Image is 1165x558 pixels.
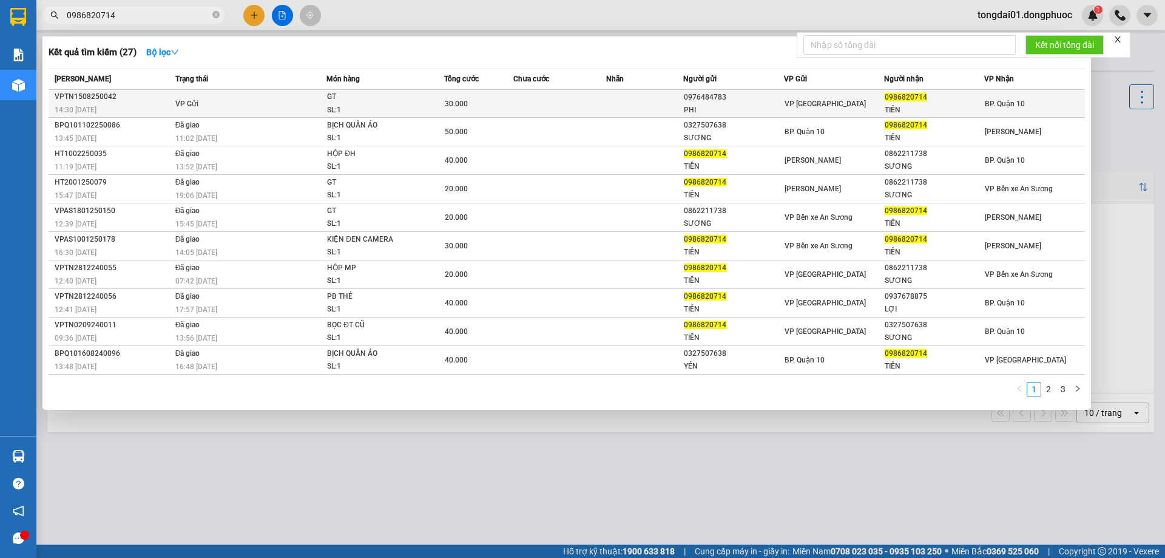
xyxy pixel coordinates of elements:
[327,217,418,231] div: SL: 1
[55,163,96,171] span: 11:19 [DATE]
[175,362,217,371] span: 16:48 [DATE]
[327,274,418,288] div: SL: 1
[684,149,726,158] span: 0986820714
[684,132,783,145] div: SƯƠNG
[1070,382,1085,396] button: right
[175,264,200,272] span: Đã giao
[175,235,200,243] span: Đã giao
[55,233,172,246] div: VPAS1001250178
[175,305,217,314] span: 17:57 [DATE]
[1035,38,1094,52] span: Kết nối tổng đài
[985,356,1066,364] span: VP [GEOGRAPHIC_DATA]
[985,185,1053,193] span: VP Bến xe An Sương
[684,246,783,259] div: TIÊN
[55,305,96,314] span: 12:41 [DATE]
[885,262,984,274] div: 0862211738
[327,189,418,202] div: SL: 1
[55,148,172,160] div: HT1002250035
[13,532,24,544] span: message
[884,75,924,83] span: Người nhận
[785,356,825,364] span: BP. Quận 10
[885,360,984,373] div: TIÊN
[785,270,866,279] span: VP [GEOGRAPHIC_DATA]
[984,75,1014,83] span: VP Nhận
[1113,35,1122,44] span: close
[684,91,783,104] div: 0976484783
[445,356,468,364] span: 40.000
[327,205,418,218] div: GT
[55,334,96,342] span: 09:36 [DATE]
[684,104,783,117] div: PHI
[684,332,783,344] div: TIÊN
[1042,383,1055,396] a: 2
[985,128,1041,136] span: [PERSON_NAME]
[327,303,418,316] div: SL: 1
[12,49,25,61] img: solution-icon
[1070,382,1085,396] li: Next Page
[785,185,841,193] span: [PERSON_NAME]
[1012,382,1027,396] button: left
[885,176,984,189] div: 0862211738
[55,262,172,274] div: VPTN2812240055
[175,349,200,358] span: Đã giao
[1012,382,1027,396] li: Previous Page
[885,104,984,117] div: TIÊN
[803,35,1016,55] input: Nhập số tổng đài
[985,327,1025,336] span: BP. Quận 10
[985,100,1025,108] span: BP. Quận 10
[606,75,624,83] span: Nhãn
[985,270,1053,279] span: VP Bến xe An Sương
[55,176,172,189] div: HT2001250079
[444,75,479,83] span: Tổng cước
[985,156,1025,165] span: BP. Quận 10
[13,478,24,489] span: question-circle
[327,319,418,332] div: BỌC ĐT CŨ
[684,178,726,186] span: 0986820714
[445,299,468,307] span: 40.000
[684,321,726,329] span: 0986820714
[327,360,418,373] div: SL: 1
[445,100,468,108] span: 30.000
[55,290,172,303] div: VPTN2812240056
[55,319,172,332] div: VPTN0209240011
[175,248,217,257] span: 14:05 [DATE]
[885,274,984,287] div: SƯƠNG
[55,119,172,132] div: BPQ101102250086
[327,119,418,132] div: BỊCH QUẦN ÁO
[1056,382,1070,396] li: 3
[445,270,468,279] span: 20.000
[683,75,717,83] span: Người gửi
[445,156,468,165] span: 40.000
[55,205,172,217] div: VPAS1801250150
[137,43,189,62] button: Bộ lọcdown
[785,213,853,222] span: VP Bến xe An Sương
[785,156,841,165] span: [PERSON_NAME]
[885,189,984,202] div: SƯƠNG
[146,47,179,57] strong: Bộ lọc
[55,75,111,83] span: [PERSON_NAME]
[175,191,217,200] span: 19:06 [DATE]
[175,277,217,285] span: 07:42 [DATE]
[55,134,96,143] span: 13:45 [DATE]
[684,205,783,217] div: 0862211738
[67,9,210,22] input: Tìm tên, số ĐT hoặc mã đơn
[785,128,825,136] span: BP. Quận 10
[327,262,418,275] div: HỘP MP
[785,327,866,336] span: VP [GEOGRAPHIC_DATA]
[1027,382,1041,396] li: 1
[171,48,179,56] span: down
[985,242,1041,250] span: [PERSON_NAME]
[445,242,468,250] span: 30.000
[13,505,24,517] span: notification
[175,100,198,108] span: VP Gửi
[885,319,984,332] div: 0327507638
[885,332,984,344] div: SƯƠNG
[885,160,984,173] div: SƯƠNG
[50,11,59,19] span: search
[445,327,468,336] span: 40.000
[175,220,217,228] span: 15:45 [DATE]
[684,274,783,287] div: TIÊN
[175,163,217,171] span: 13:52 [DATE]
[175,321,200,329] span: Đã giao
[885,121,927,129] span: 0986820714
